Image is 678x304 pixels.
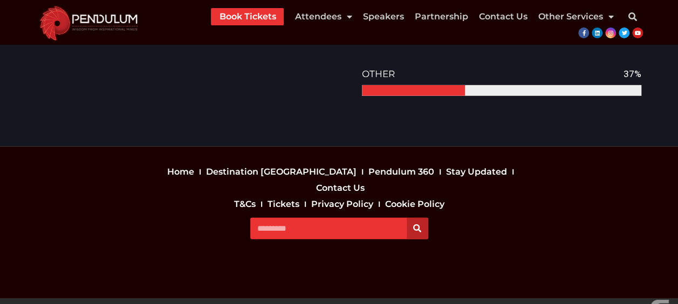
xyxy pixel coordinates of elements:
a: Speakers [362,8,403,25]
a: Book Tickets [219,8,276,25]
a: Home [165,164,197,180]
div: 37% [624,68,641,80]
img: cropped-cropped-Pendulum-Summit-Logo-Website.png [34,3,144,40]
a: Stay Updated [443,164,510,180]
iframe: Brevo live chat [5,209,186,299]
a: Attendees [295,8,352,25]
a: Tickets [265,196,302,212]
span: OTHER [362,68,395,79]
nav: Menu [155,196,524,212]
a: T&Cs [231,196,258,212]
nav: Menu [211,8,613,25]
a: Pendulum 360 [366,164,437,180]
div: Search [621,6,643,27]
a: Contact Us [313,180,367,196]
a: Destination [GEOGRAPHIC_DATA] [203,164,359,180]
a: Partnership [414,8,468,25]
nav: Menu [155,164,524,196]
a: Privacy Policy [309,196,376,212]
a: Other Services [538,8,613,25]
a: Cookie Policy [382,196,447,212]
a: Contact Us [478,8,527,25]
button: Search [407,218,428,239]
